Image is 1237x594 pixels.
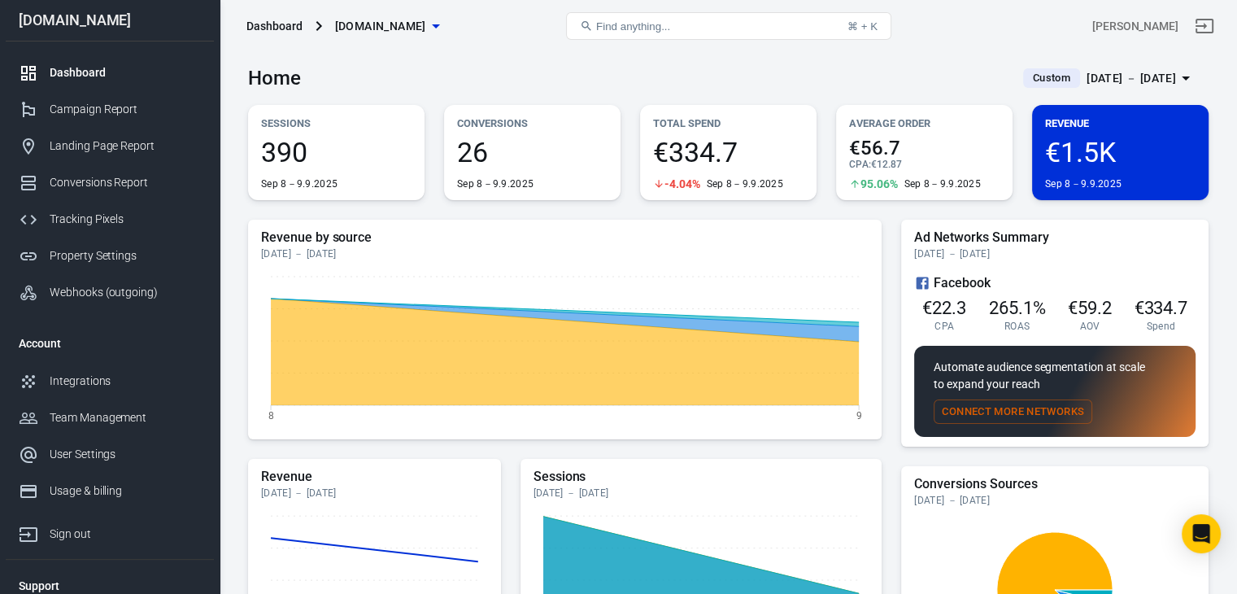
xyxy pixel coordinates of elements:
[50,101,201,118] div: Campaign Report
[248,67,301,90] h3: Home
[261,115,412,132] p: Sessions
[534,487,869,500] div: [DATE] － [DATE]
[849,115,1000,132] p: Average Order
[664,178,700,190] span: -4.04%
[1045,138,1196,166] span: €1.5K
[1079,320,1100,333] span: AOV
[6,55,214,91] a: Dashboard
[849,159,871,170] span: CPA :
[261,229,869,246] h5: Revenue by source
[860,178,898,190] span: 95.06%
[457,138,608,166] span: 26
[261,247,869,260] div: [DATE] － [DATE]
[653,115,804,132] p: Total Spend
[6,238,214,274] a: Property Settings
[653,138,804,166] span: €334.7
[871,159,902,170] span: €12.87
[50,284,201,301] div: Webhooks (outgoing)
[6,274,214,311] a: Webhooks (outgoing)
[914,494,1196,507] div: [DATE] － [DATE]
[1004,320,1030,333] span: ROAS
[6,324,214,363] li: Account
[6,91,214,128] a: Campaign Report
[1045,177,1122,190] div: Sep 8－9.9.2025
[914,476,1196,492] h5: Conversions Sources
[6,509,214,553] a: Sign out
[6,436,214,473] a: User Settings
[1045,115,1196,132] p: Revenue
[50,526,201,543] div: Sign out
[261,177,338,190] div: Sep 8－9.9.2025
[566,12,891,40] button: Find anything...⌘ + K
[1092,18,1178,35] div: Account id: 4GGnmKtI
[457,177,534,190] div: Sep 8－9.9.2025
[50,174,201,191] div: Conversions Report
[1026,70,1077,86] span: Custom
[329,11,446,41] button: [DOMAIN_NAME]
[268,409,274,421] tspan: 8
[914,229,1196,246] h5: Ad Networks Summary
[6,128,214,164] a: Landing Page Report
[261,469,488,485] h5: Revenue
[707,177,783,190] div: Sep 8－9.9.2025
[1134,298,1187,318] span: €334.7
[335,16,426,37] span: olgawebersocial.de
[922,298,966,318] span: €22.3
[50,64,201,81] div: Dashboard
[1185,7,1224,46] a: Sign out
[534,469,869,485] h5: Sessions
[457,115,608,132] p: Conversions
[1010,65,1209,92] button: Custom[DATE] － [DATE]
[914,273,930,293] svg: Facebook Ads
[50,211,201,228] div: Tracking Pixels
[50,446,201,463] div: User Settings
[261,487,488,500] div: [DATE] － [DATE]
[50,483,201,500] div: Usage & billing
[6,473,214,509] a: Usage & billing
[934,320,954,333] span: CPA
[934,400,1092,425] button: Connect More Networks
[904,177,981,190] div: Sep 8－9.9.2025
[6,164,214,201] a: Conversions Report
[914,273,1196,293] div: Facebook
[856,409,862,421] tspan: 9
[989,298,1046,318] span: 265.1%
[1068,298,1112,318] span: €59.2
[50,247,201,264] div: Property Settings
[1087,68,1176,89] div: [DATE] － [DATE]
[50,138,201,155] div: Landing Page Report
[50,409,201,426] div: Team Management
[847,20,878,33] div: ⌘ + K
[1182,514,1221,553] div: Open Intercom Messenger
[6,363,214,400] a: Integrations
[934,359,1176,393] p: Automate audience segmentation at scale to expand your reach
[6,201,214,238] a: Tracking Pixels
[246,18,303,34] div: Dashboard
[849,138,1000,158] span: €56.7
[6,13,214,28] div: [DOMAIN_NAME]
[596,20,670,33] span: Find anything...
[914,247,1196,260] div: [DATE] － [DATE]
[6,400,214,436] a: Team Management
[261,138,412,166] span: 390
[50,373,201,390] div: Integrations
[1147,320,1176,333] span: Spend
